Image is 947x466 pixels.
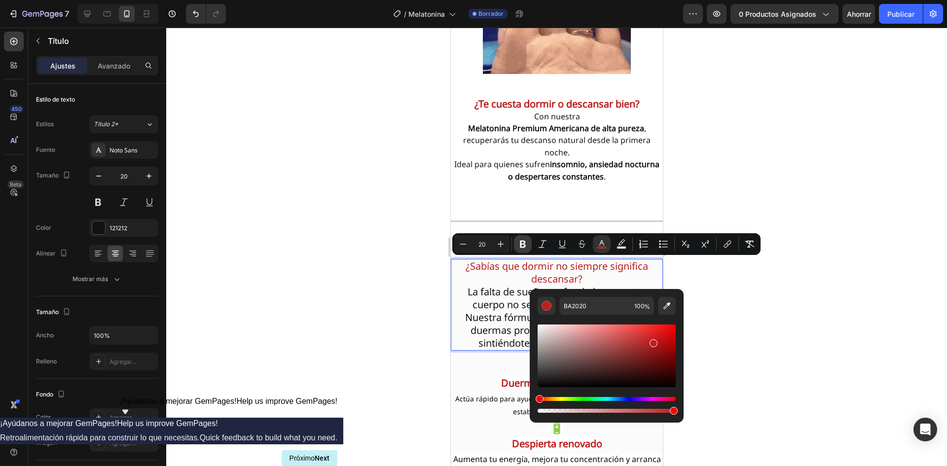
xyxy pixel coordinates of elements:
span: Aumenta tu energía, mejora tu concentración y arranca el día con vitalidad. [2,426,210,449]
font: % [644,303,650,310]
font: Estilos [36,120,54,128]
font: Ajustes [50,62,75,70]
font: Color [36,224,51,231]
div: Deshacer/Rehacer [186,4,226,24]
button: Mostrar encuesta - ¡Ayúdanos a mejorar GemPages! [119,397,337,418]
font: Tamaño [36,308,59,316]
button: Publicar [879,4,923,24]
font: 450 [11,106,22,112]
iframe: Área de diseño [451,28,663,466]
font: Fuente [36,146,55,153]
div: Matiz [538,397,676,401]
font: Agregar... [109,358,136,365]
font: Noto Sans [109,146,138,154]
font: Mostrar más [73,275,108,283]
span: Help us improve GemPages! [119,397,337,405]
input: Auto [90,326,158,344]
font: Tamaño [36,172,59,179]
font: Melatonina [408,10,445,18]
font: Fondo [36,391,53,398]
font: Relleno [36,358,57,365]
font: 7 [65,9,69,19]
font: Borrador [478,10,504,17]
div: Barra de herramientas contextual del editor [452,233,761,255]
font: Avanzado [98,62,130,70]
font: / [404,10,406,18]
font: Beta [10,181,21,188]
font: Estilo de texto [36,96,75,103]
input: Por ejemplo, FFFFFF [559,297,630,315]
button: Ahorrar [842,4,875,24]
button: Mostrar más [36,270,158,288]
p: Título [48,35,154,47]
font: 121212 [109,224,127,232]
div: Abrir Intercom Messenger [913,418,937,441]
font: Ahorrar [847,10,871,18]
font: Ancho [36,331,54,339]
font: 0 productos asignados [739,10,816,18]
font: Título [48,36,69,46]
button: Título 2* [89,115,158,133]
font: ¡Ayúdanos a mejorar GemPages! [119,397,236,405]
font: Alinear [36,250,56,257]
font: Título 2* [94,120,118,128]
button: 0 productos asignados [730,4,838,24]
button: 7 [4,4,73,24]
font: Publicar [887,10,914,18]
